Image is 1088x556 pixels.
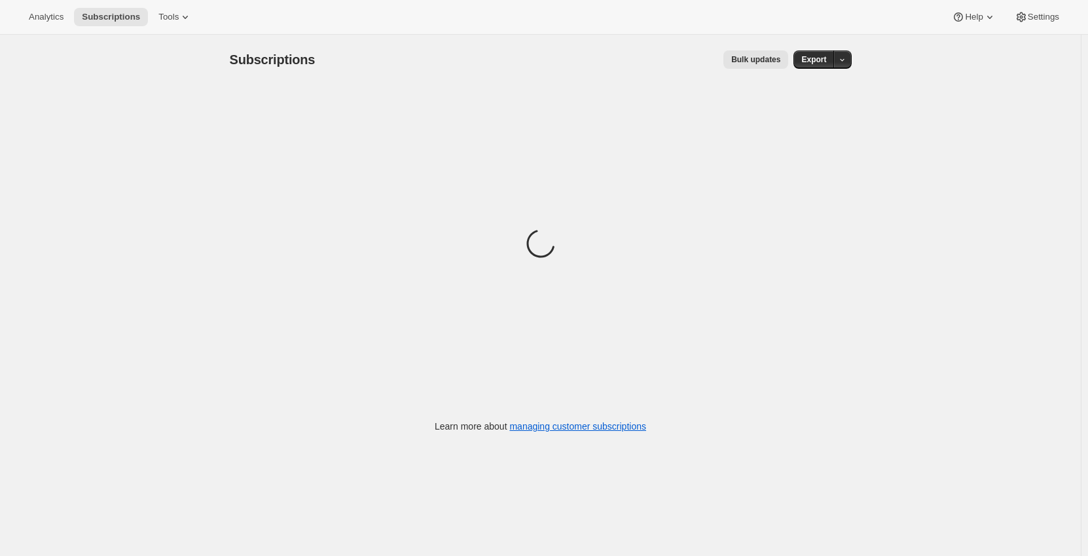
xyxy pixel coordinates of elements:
[509,421,646,432] a: managing customer subscriptions
[21,8,71,26] button: Analytics
[944,8,1004,26] button: Help
[74,8,148,26] button: Subscriptions
[731,54,780,65] span: Bulk updates
[158,12,179,22] span: Tools
[1007,8,1067,26] button: Settings
[230,52,316,67] span: Subscriptions
[435,420,646,433] p: Learn more about
[29,12,63,22] span: Analytics
[965,12,983,22] span: Help
[723,50,788,69] button: Bulk updates
[793,50,834,69] button: Export
[82,12,140,22] span: Subscriptions
[151,8,200,26] button: Tools
[1028,12,1059,22] span: Settings
[801,54,826,65] span: Export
